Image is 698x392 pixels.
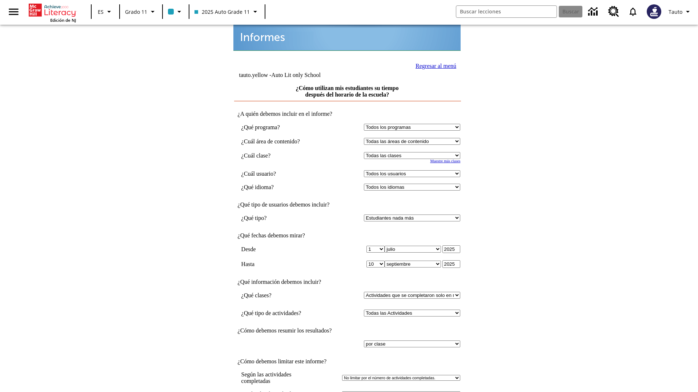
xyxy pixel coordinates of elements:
a: Notificaciones [623,2,642,21]
button: Perfil/Configuración [666,5,695,18]
td: ¿Qué fechas debemos mirar? [234,232,461,239]
button: El color de la clase es azul claro. Cambiar el color de la clase. [165,5,186,18]
td: ¿Qué clases? [241,292,324,299]
img: Avatar [647,4,661,19]
img: header [233,21,461,51]
td: ¿Qué tipo de actividades? [241,310,324,317]
a: Centro de información [584,2,604,22]
td: ¿Qué tipo de usuarios debemos incluir? [234,201,461,208]
span: 2025 Auto Grade 11 [194,8,250,16]
a: Muestre más clases [430,159,460,163]
td: ¿Cómo debemos limitar este informe? [234,358,461,365]
nobr: Auto Lit only School [271,72,321,78]
td: tauto.yellow - [239,72,372,78]
a: ¿Cómo utilizan mis estudiantes su tiempo después del horario de la escuela? [296,85,398,98]
span: ES [98,8,104,16]
td: Desde [241,245,324,253]
span: Grado 11 [125,8,147,16]
nobr: ¿Cuál área de contenido? [241,138,300,144]
button: Abrir el menú lateral [3,1,24,23]
button: Grado: Grado 11, Elige un grado [122,5,160,18]
td: ¿Cómo debemos resumir los resultados? [234,327,461,334]
a: Regresar al menú [416,63,456,69]
button: Clase: 2025 Auto Grade 11, Selecciona una clase [192,5,262,18]
td: ¿Cuál clase? [241,152,324,159]
button: Lenguaje: ES, Selecciona un idioma [94,5,117,18]
input: Buscar campo [456,6,557,17]
span: Tauto [669,8,682,16]
a: Centro de recursos, Se abrirá en una pestaña nueva. [604,2,623,21]
td: ¿Cuál usuario? [241,170,324,177]
td: ¿Qué idioma? [241,184,324,191]
td: Hasta [241,260,324,268]
td: ¿Qué información debemos incluir? [234,279,461,285]
span: Edición de NJ [50,17,76,23]
td: ¿Qué tipo? [241,215,324,221]
div: Portada [29,2,76,23]
td: ¿A quién debemos incluir en el informe? [234,111,461,117]
button: Escoja un nuevo avatar [642,2,666,21]
td: ¿Qué programa? [241,124,324,131]
td: Según las actividades completadas [241,371,341,384]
